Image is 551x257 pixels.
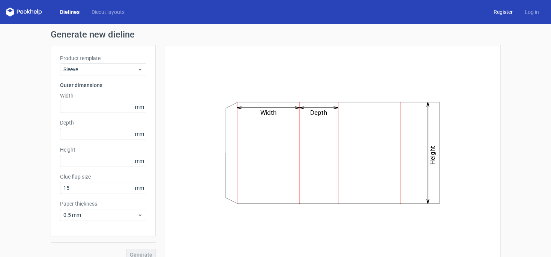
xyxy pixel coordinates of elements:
label: Height [60,146,146,153]
span: mm [133,101,146,113]
a: Log in [519,8,545,16]
span: mm [133,155,146,167]
h3: Outer dimensions [60,81,146,89]
label: Paper thickness [60,200,146,207]
h1: Generate new dieline [51,30,501,39]
a: Diecut layouts [86,8,131,16]
span: mm [133,128,146,140]
span: Sleeve [63,66,137,73]
text: Height [429,146,436,165]
a: Register [488,8,519,16]
span: 0.5 mm [63,211,137,219]
text: Width [260,109,276,116]
a: Dielines [54,8,86,16]
span: mm [133,182,146,194]
label: Glue flap size [60,173,146,180]
label: Width [60,92,146,99]
label: Depth [60,119,146,126]
label: Product template [60,54,146,62]
text: Depth [310,109,327,116]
